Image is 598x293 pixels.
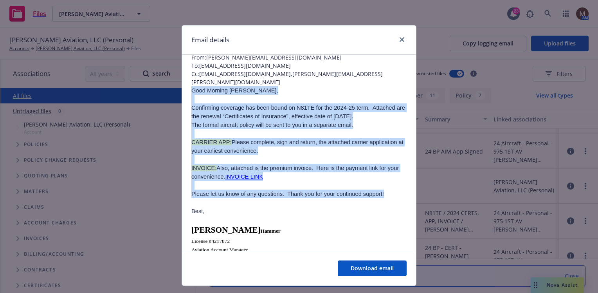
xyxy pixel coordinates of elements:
a: INVOICE LINK [225,174,263,180]
span: Aviation Account Manager [191,247,248,253]
p: Please complete, sign and return, the attached carrier application at your earliest convenience. [191,138,407,155]
span: Cc: [EMAIL_ADDRESS][DOMAIN_NAME],[PERSON_NAME][EMAIL_ADDRESS][PERSON_NAME][DOMAIN_NAME] [191,70,407,86]
span: From: [PERSON_NAME][EMAIL_ADDRESS][DOMAIN_NAME] [191,53,407,61]
h1: Email details [191,35,229,45]
p: Best, [191,207,407,215]
p: Good Morning [PERSON_NAME], [191,86,407,95]
button: Download email [338,260,407,276]
p: Please let us know of any questions. Thank you for your continued support! [191,190,407,198]
span: License #4217872 [191,238,230,244]
span: CARRIER APP: [191,139,232,145]
span: Hammer [261,228,281,234]
p: The formal aircraft policy will be sent to you in a separate email. [191,121,407,129]
span: [PERSON_NAME] [191,225,261,235]
span: INVOICE: [191,165,216,171]
a: close [397,35,407,44]
span: Download email [351,264,394,272]
p: Confirming coverage has been bound on N81TE for the 2024-25 term. Attached are the renewal “Certi... [191,103,407,121]
p: Also, attached is the premium invoice. Here is the payment link for your convenience. [191,164,407,181]
span: To: [EMAIL_ADDRESS][DOMAIN_NAME] [191,61,407,70]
